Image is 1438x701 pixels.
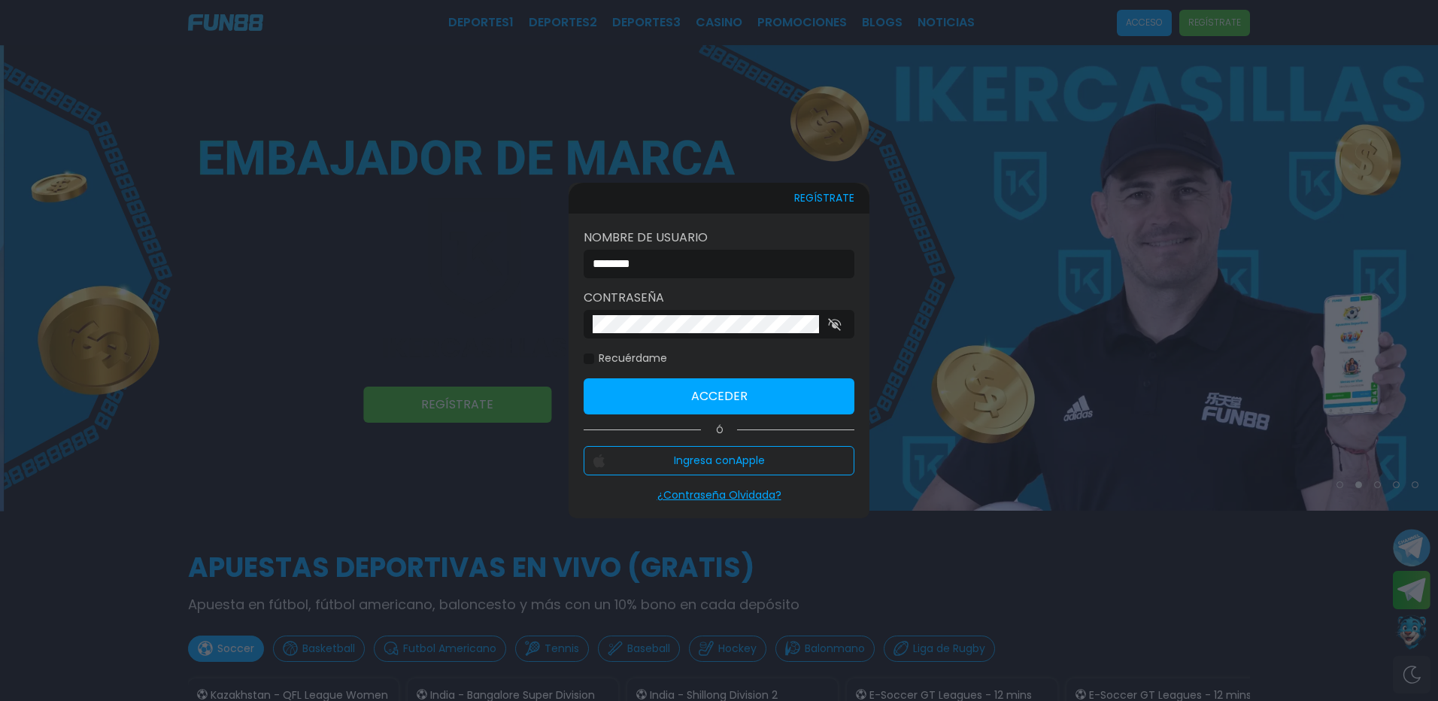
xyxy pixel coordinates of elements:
button: Ingresa conApple [584,446,854,475]
p: ¿Contraseña Olvidada? [584,487,854,503]
p: Ó [584,423,854,437]
label: Recuérdame [584,350,667,366]
label: Contraseña [584,289,854,307]
button: REGÍSTRATE [794,183,854,214]
label: Nombre de usuario [584,229,854,247]
button: Acceder [584,378,854,414]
